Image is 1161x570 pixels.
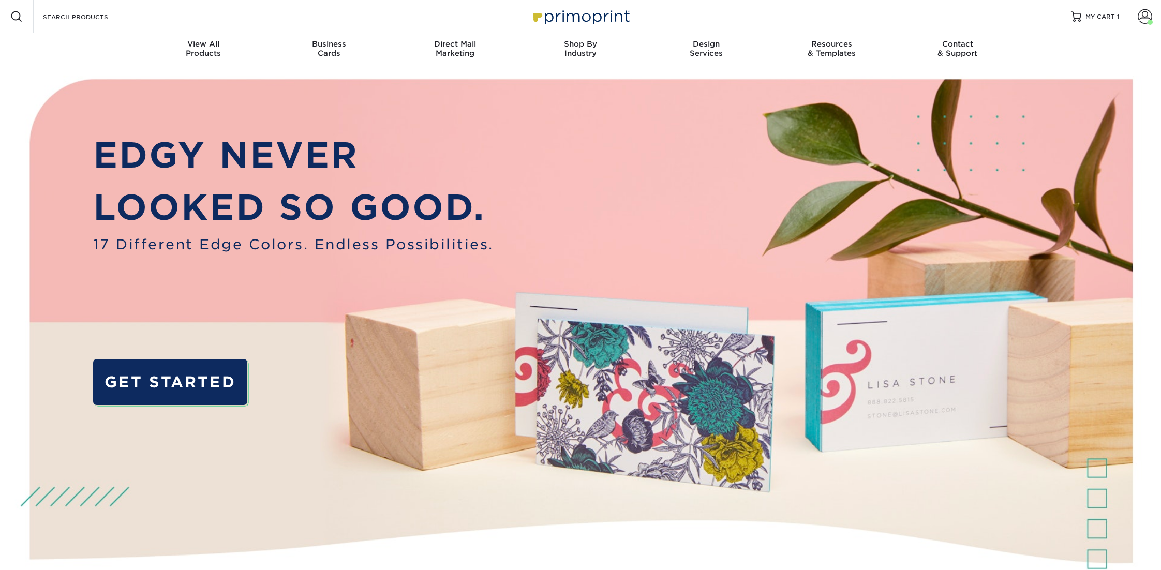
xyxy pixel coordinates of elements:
[93,359,248,405] a: GET STARTED
[266,33,392,66] a: BusinessCards
[266,39,392,58] div: Cards
[895,39,1020,49] span: Contact
[643,39,769,58] div: Services
[42,10,143,23] input: SEARCH PRODUCTS.....
[141,39,266,58] div: Products
[518,39,644,58] div: Industry
[643,33,769,66] a: DesignServices
[141,39,266,49] span: View All
[1117,13,1120,20] span: 1
[529,5,632,27] img: Primoprint
[93,129,494,182] p: EDGY NEVER
[769,33,895,66] a: Resources& Templates
[518,39,644,49] span: Shop By
[93,234,494,254] span: 17 Different Edge Colors. Endless Possibilities.
[769,39,895,49] span: Resources
[769,39,895,58] div: & Templates
[141,33,266,66] a: View AllProducts
[518,33,644,66] a: Shop ByIndustry
[392,39,518,58] div: Marketing
[1085,12,1115,21] span: MY CART
[392,39,518,49] span: Direct Mail
[93,182,494,234] p: LOOKED SO GOOD.
[392,33,518,66] a: Direct MailMarketing
[895,33,1020,66] a: Contact& Support
[895,39,1020,58] div: & Support
[643,39,769,49] span: Design
[266,39,392,49] span: Business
